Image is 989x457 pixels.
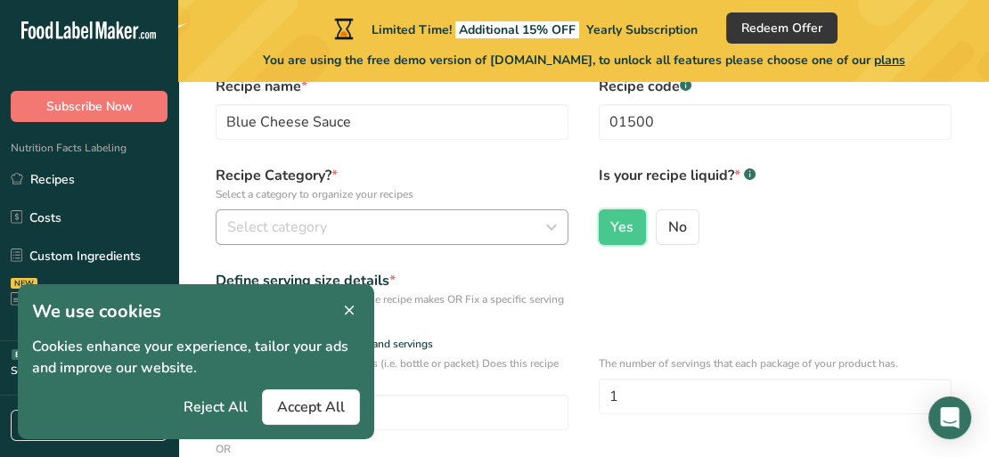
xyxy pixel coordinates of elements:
div: Specify the number of servings the recipe makes OR Fix a specific serving weight [216,291,568,323]
p: Cookies enhance your experience, tailor your ads and improve our website. [32,336,360,379]
span: Accept All [277,396,345,418]
label: Is your recipe liquid? [599,165,952,202]
span: Yearly Subscription [586,21,698,38]
button: Reject All [169,389,262,425]
div: Custom Reports [11,290,121,309]
div: OR [216,441,231,457]
span: Additional 15% OFF [455,21,579,38]
div: Limited Time! [331,18,698,39]
label: Recipe code [599,76,952,97]
input: Type your recipe code here [599,104,952,140]
span: No [668,218,687,236]
span: You are using the free demo version of [DOMAIN_NAME], to unlock all features please choose one of... [263,51,905,69]
div: Define serving size details [216,270,568,291]
button: Redeem Offer [726,12,838,44]
span: Yes [610,218,633,236]
p: The number of servings that each package of your product has. [599,355,952,371]
input: Type your recipe name here [216,104,568,140]
div: Open Intercom Messenger [928,396,971,439]
div: NEW [11,278,37,289]
span: Select category [227,216,327,238]
span: Reject All [184,396,248,418]
button: Accept All [262,389,360,425]
button: Select category [216,209,568,245]
div: BETA [12,349,39,360]
button: Subscribe Now [11,91,168,122]
a: Book a Free Demo [11,410,168,441]
span: Redeem Offer [741,19,822,37]
label: Recipe name [216,76,568,97]
label: Recipe Category? [216,165,568,202]
h1: We use cookies [32,298,360,325]
p: Select a category to organize your recipes [216,186,568,202]
span: plans [874,52,905,69]
span: Subscribe Now [46,97,133,116]
p: How many units of sealable items (i.e. bottle or packet) Does this recipe make. [216,355,568,388]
